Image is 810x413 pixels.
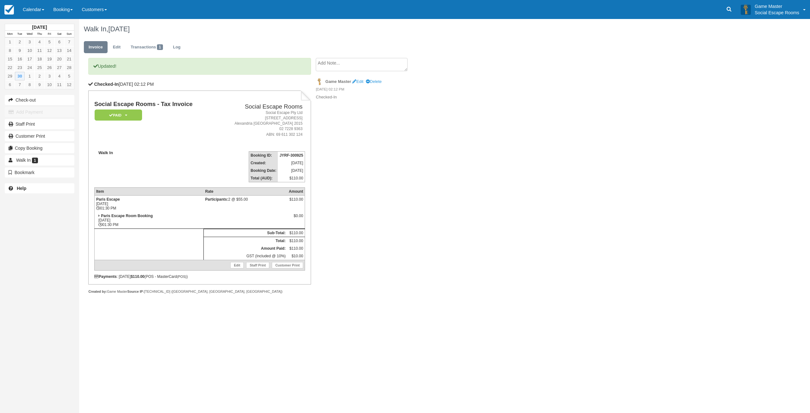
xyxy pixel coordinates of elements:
[5,143,74,153] button: Copy Booking
[108,25,130,33] span: [DATE]
[278,159,305,167] td: [DATE]
[5,31,15,38] th: Mon
[5,95,74,105] button: Check-out
[4,5,14,15] img: checkfront-main-nav-mini-logo.png
[15,38,25,46] a: 2
[316,94,422,100] p: Checked-In
[34,80,44,89] a: 9
[34,63,44,72] a: 25
[168,41,185,53] a: Log
[5,155,74,165] a: Walk In 1
[54,80,64,89] a: 11
[94,195,203,212] td: [DATE] 01:30 PM
[17,186,26,191] b: Help
[249,151,278,159] th: Booking ID:
[25,72,34,80] a: 1
[5,46,15,55] a: 8
[5,107,74,117] button: Add Payment
[94,109,140,121] a: Paid
[54,55,64,63] a: 20
[131,274,144,279] strong: $110.00
[218,110,302,137] address: Social Escape Pty Ltd [STREET_ADDRESS] Alexandria [GEOGRAPHIC_DATA] 2015 02 7228 9363 ABN: 69 611...
[16,158,31,163] span: Walk In
[54,31,64,38] th: Sat
[64,31,74,38] th: Sun
[5,167,74,178] button: Bookmark
[366,79,382,84] a: Delete
[108,41,125,53] a: Edit
[5,72,15,80] a: 29
[278,167,305,174] td: [DATE]
[25,63,34,72] a: 24
[177,275,186,278] small: (POS)
[94,212,203,229] td: [DATE] 01:30 PM
[204,237,287,245] th: Total:
[45,63,54,72] a: 26
[25,80,34,89] a: 8
[249,159,278,167] th: Created:
[5,55,15,63] a: 15
[5,183,74,193] a: Help
[64,72,74,80] a: 5
[45,31,54,38] th: Fri
[34,31,44,38] th: Thu
[5,80,15,89] a: 6
[352,79,363,84] a: Edit
[204,252,287,260] td: GST (Included @ 10%)
[278,174,305,182] td: $110.00
[230,262,244,268] a: Edit
[741,4,751,15] img: A3
[204,245,287,252] th: Amount Paid:
[54,72,64,80] a: 4
[45,72,54,80] a: 3
[94,101,215,108] h1: Social Escape Rooms - Tax Invoice
[32,158,38,163] span: 1
[88,81,311,88] p: [DATE] 02:12 PM
[287,252,305,260] td: $10.00
[64,55,74,63] a: 21
[126,41,168,53] a: Transactions1
[157,44,163,50] span: 1
[25,38,34,46] a: 3
[95,110,142,121] em: Paid
[218,103,302,110] h2: Social Escape Rooms
[34,72,44,80] a: 2
[54,63,64,72] a: 27
[246,262,269,268] a: Staff Print
[25,31,34,38] th: Wed
[94,274,305,279] div: : [DATE] (POS - MasterCard )
[204,229,287,237] th: Sub-Total:
[287,229,305,237] td: $110.00
[84,41,108,53] a: Invoice
[34,55,44,63] a: 18
[64,80,74,89] a: 12
[15,55,25,63] a: 16
[64,38,74,46] a: 7
[54,38,64,46] a: 6
[755,3,799,9] p: Game Master
[15,63,25,72] a: 23
[94,82,119,87] b: Checked-In
[15,72,25,80] a: 30
[5,63,15,72] a: 22
[205,197,228,202] strong: Participants
[101,214,153,218] strong: Paris Escape Room Booking
[15,31,25,38] th: Tue
[45,80,54,89] a: 10
[64,63,74,72] a: 28
[289,214,303,223] div: $0.00
[249,174,278,182] th: Total (AUD):
[204,187,287,195] th: Rate
[54,46,64,55] a: 13
[272,262,303,268] a: Customer Print
[45,55,54,63] a: 19
[287,245,305,252] td: $110.00
[64,46,74,55] a: 14
[279,153,303,158] strong: JYRF-300925
[128,290,144,293] strong: Source IP:
[287,187,305,195] th: Amount
[96,197,120,202] strong: Paris Escape
[204,195,287,212] td: 2 @ $55.00
[94,274,117,279] strong: Payments
[88,290,107,293] strong: Created by:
